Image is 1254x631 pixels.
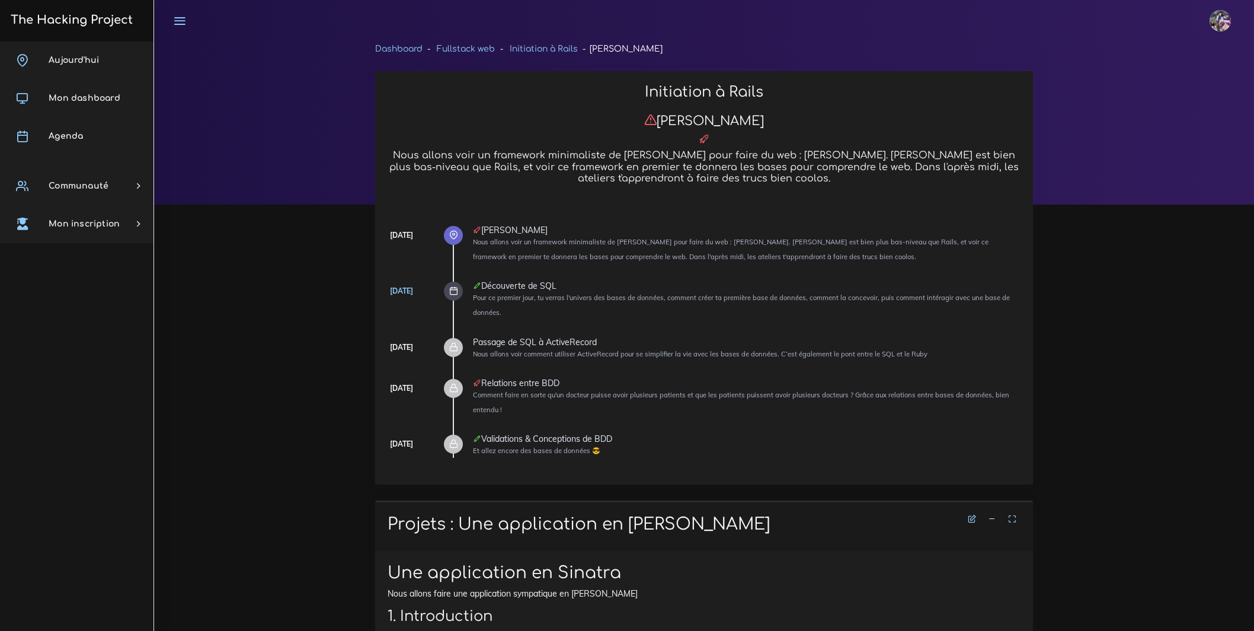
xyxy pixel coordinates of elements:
[473,350,927,358] small: Nous allons voir comment utiliser ActiveRecord pour se simplifier la vie avec les bases de donnée...
[473,238,989,261] small: Nous allons voir un framework minimaliste de [PERSON_NAME] pour faire du web : [PERSON_NAME]. [PE...
[473,226,1021,234] div: [PERSON_NAME]
[388,588,1021,600] p: Nous allons faire une application sympatique en [PERSON_NAME]
[49,181,108,190] span: Communauté
[49,56,99,65] span: Aujourd'hui
[473,282,1021,290] div: Découverte de SQL
[578,42,663,56] li: [PERSON_NAME]
[473,294,1010,317] small: Pour ce premier jour, tu verras l'univers des bases de données, comment créer ta première base de...
[388,608,1021,625] h2: 1. Introduction
[437,44,495,53] a: Fullstack web
[388,113,1021,129] h3: [PERSON_NAME]
[473,435,1021,443] div: Validations & Conceptions de BDD
[473,379,1021,387] div: Relations entre BDD
[473,391,1009,414] small: Comment faire en sorte qu'un docteur puisse avoir plusieurs patients et que les patients puissent...
[473,447,600,455] small: Et allez encore des bases de données 😎
[390,382,413,395] div: [DATE]
[390,438,413,451] div: [DATE]
[473,338,1021,346] div: Passage de SQL à ActiveRecord
[390,286,413,295] a: [DATE]
[510,44,578,53] a: Initiation à Rails
[49,132,83,141] span: Agenda
[49,219,120,228] span: Mon inscription
[375,44,423,53] a: Dashboard
[388,84,1021,101] h2: Initiation à Rails
[49,94,120,103] span: Mon dashboard
[390,341,413,354] div: [DATE]
[388,563,1021,584] h1: Une application en Sinatra
[390,229,413,242] div: [DATE]
[1210,10,1231,31] img: eg54bupqcshyolnhdacp.jpg
[388,150,1021,184] h5: Nous allons voir un framework minimaliste de [PERSON_NAME] pour faire du web : [PERSON_NAME]. [PE...
[7,14,133,27] h3: The Hacking Project
[388,515,1021,535] h1: Projets : Une application en [PERSON_NAME]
